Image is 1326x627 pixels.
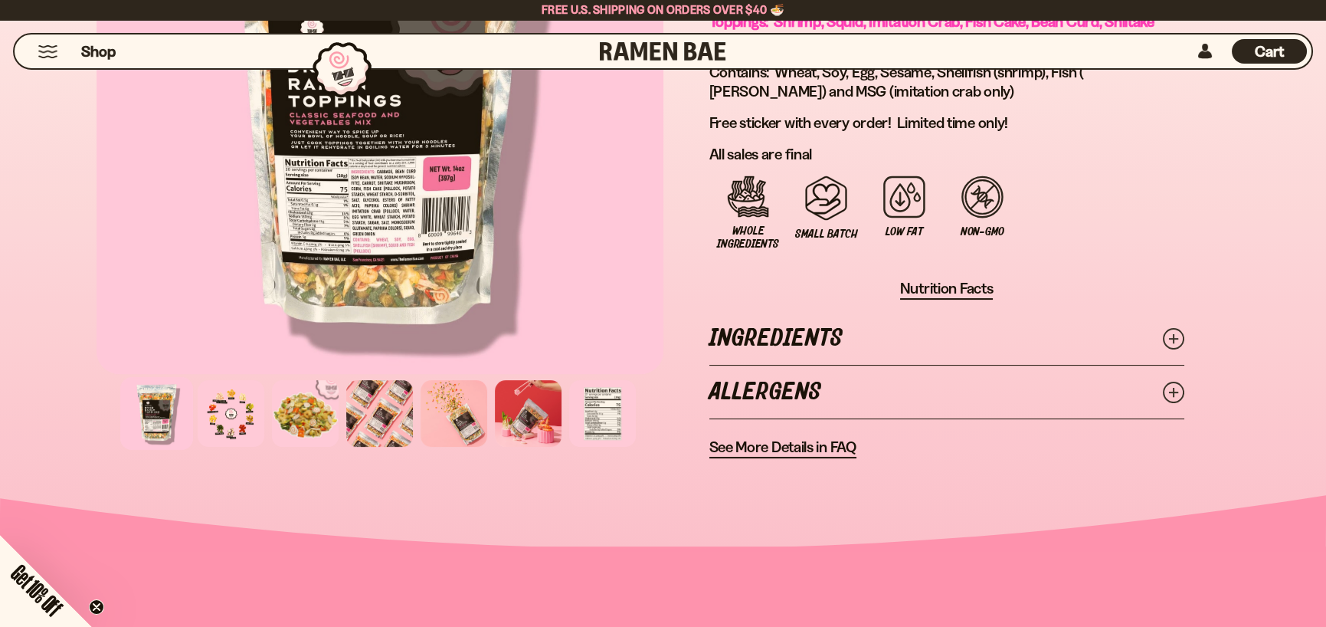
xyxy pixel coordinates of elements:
button: Close teaser [89,599,104,615]
span: Free U.S. Shipping on Orders over $40 🍜 [542,2,784,17]
span: Whole Ingredients [717,225,780,251]
p: All sales are final [709,145,1184,164]
span: Cart [1255,42,1285,61]
p: Free sticker with every order! Limited time only! [709,113,1184,133]
span: Low Fat [886,225,922,238]
a: See More Details in FAQ [709,438,856,458]
span: Contains: Wheat, Soy, Egg, Sesame, Shellfish (shrimp), Fish ( [PERSON_NAME]) and MSG (imitation c... [709,63,1084,100]
span: Non-GMO [961,225,1004,238]
a: Allergens [709,366,1184,419]
span: Nutrition Facts [900,279,994,298]
span: See More Details in FAQ [709,438,856,457]
button: Nutrition Facts [900,279,994,300]
a: Shop [81,39,116,64]
span: Shop [81,41,116,62]
button: Mobile Menu Trigger [38,45,58,58]
a: Ingredients [709,312,1184,365]
span: Small Batch [795,228,857,241]
div: Cart [1232,34,1307,68]
span: Get 10% Off [7,560,67,620]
